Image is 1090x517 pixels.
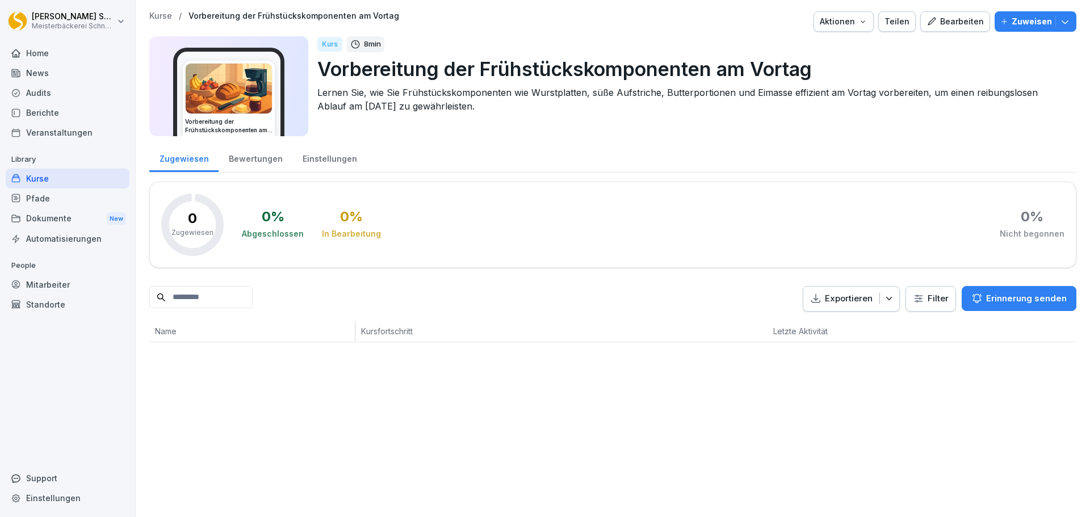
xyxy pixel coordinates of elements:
div: 0 % [262,210,284,224]
button: Aktionen [814,11,874,32]
p: People [6,257,129,275]
a: Kurse [6,169,129,188]
a: Berichte [6,103,129,123]
p: 8 min [364,39,381,50]
a: Home [6,43,129,63]
p: Zugewiesen [171,228,213,238]
a: Automatisierungen [6,229,129,249]
a: DokumenteNew [6,208,129,229]
button: Filter [906,287,955,311]
img: istrl2f5dh89luqdazvnu2w4.png [186,64,272,114]
p: Exportieren [825,292,873,305]
p: Letzte Aktivität [773,325,891,337]
div: 0 % [340,210,363,224]
a: Pfade [6,188,129,208]
a: Bewertungen [219,143,292,172]
h3: Vorbereitung der Frühstückskomponenten am Vortag [185,117,272,134]
a: Vorbereitung der Frühstückskomponenten am Vortag [188,11,399,21]
button: Erinnerung senden [962,286,1076,311]
p: Erinnerung senden [986,292,1067,305]
p: Kursfortschritt [361,325,607,337]
div: Filter [913,293,949,304]
p: [PERSON_NAME] Schneckenburger [32,12,115,22]
p: Zuweisen [1012,15,1052,28]
a: Einstellungen [292,143,367,172]
p: 0 [188,212,197,225]
button: Teilen [878,11,916,32]
p: Lernen Sie, wie Sie Frühstückskomponenten wie Wurstplatten, süße Aufstriche, Butterportionen und ... [317,86,1067,113]
button: Bearbeiten [920,11,990,32]
div: Dokumente [6,208,129,229]
a: Mitarbeiter [6,275,129,295]
p: Name [155,325,349,337]
div: In Bearbeitung [322,228,381,239]
a: Audits [6,83,129,103]
div: Abgeschlossen [242,228,304,239]
a: Kurse [149,11,172,21]
div: Support [6,468,129,488]
button: Exportieren [803,286,900,312]
div: Teilen [884,15,909,28]
a: Einstellungen [6,488,129,508]
button: Zuweisen [995,11,1076,32]
p: Library [6,150,129,169]
div: Kurs [317,37,342,52]
p: Meisterbäckerei Schneckenburger [32,22,115,30]
p: Vorbereitung der Frühstückskomponenten am Vortag [317,54,1067,83]
a: News [6,63,129,83]
a: Zugewiesen [149,143,219,172]
div: Aktionen [820,15,867,28]
a: Veranstaltungen [6,123,129,142]
div: 0 % [1021,210,1043,224]
div: New [107,212,126,225]
div: Nicht begonnen [1000,228,1064,239]
div: Bearbeiten [927,15,984,28]
p: / [179,11,182,21]
a: Standorte [6,295,129,314]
